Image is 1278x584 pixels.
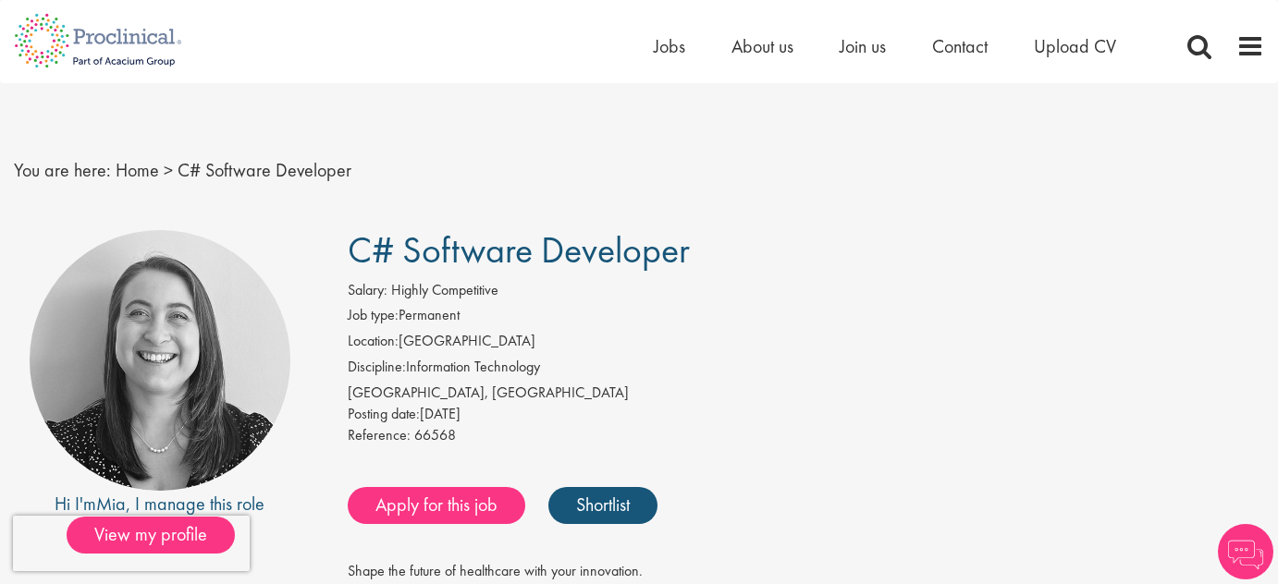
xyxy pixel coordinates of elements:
span: You are here: [14,158,111,182]
a: Join us [840,34,886,58]
span: Posting date: [348,404,420,423]
a: Apply for this job [348,487,525,524]
li: [GEOGRAPHIC_DATA] [348,331,1265,357]
div: Hi I'm , I manage this role [14,491,306,517]
img: imeage of recruiter Mia Kellerman [30,230,290,491]
div: [DATE] [348,404,1265,425]
img: Chatbot [1218,524,1273,579]
a: Mia [96,492,126,516]
span: 66568 [414,425,456,444]
a: Jobs [654,34,685,58]
label: Location: [348,331,399,352]
span: C# Software Developer [348,226,690,274]
iframe: reCAPTCHA [13,516,250,571]
li: Permanent [348,305,1265,331]
li: Information Technology [348,357,1265,383]
span: C# Software Developer [178,158,351,182]
label: Job type: [348,305,399,326]
div: [GEOGRAPHIC_DATA], [GEOGRAPHIC_DATA] [348,383,1265,404]
a: Shortlist [548,487,657,524]
a: Upload CV [1034,34,1116,58]
span: > [164,158,173,182]
p: Shape the future of healthcare with your innovation. [348,561,1265,582]
span: Highly Competitive [391,280,498,299]
a: breadcrumb link [116,158,159,182]
a: Contact [932,34,988,58]
label: Reference: [348,425,411,446]
label: Salary: [348,280,387,301]
a: About us [731,34,793,58]
label: Discipline: [348,357,406,378]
